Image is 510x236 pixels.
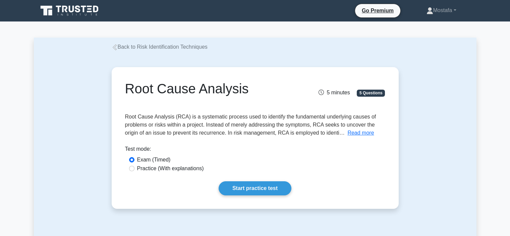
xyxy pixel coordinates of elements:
label: Practice (With explanations) [137,164,204,173]
h1: Root Cause Analysis [125,81,296,97]
div: Test mode: [125,145,385,156]
span: 5 minutes [319,90,350,95]
span: 5 Questions [357,90,385,96]
a: Mostafa [410,4,472,17]
a: Back to Risk Identification Techniques [112,44,208,50]
a: Go Premium [358,6,398,15]
a: Start practice test [219,181,291,195]
label: Exam (Timed) [137,156,171,164]
button: Read more [347,129,374,137]
span: Root Cause Analysis (RCA) is a systematic process used to identify the fundamental underlying cau... [125,114,376,136]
